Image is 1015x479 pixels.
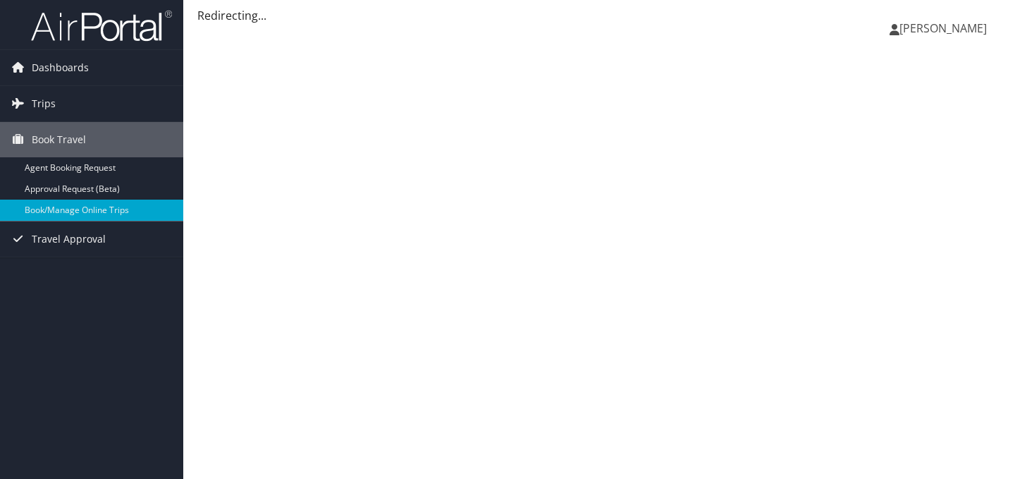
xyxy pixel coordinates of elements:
[32,122,86,157] span: Book Travel
[32,86,56,121] span: Trips
[31,9,172,42] img: airportal-logo.png
[32,50,89,85] span: Dashboards
[197,7,1001,24] div: Redirecting...
[890,7,1001,49] a: [PERSON_NAME]
[32,222,106,257] span: Travel Approval
[899,20,987,36] span: [PERSON_NAME]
